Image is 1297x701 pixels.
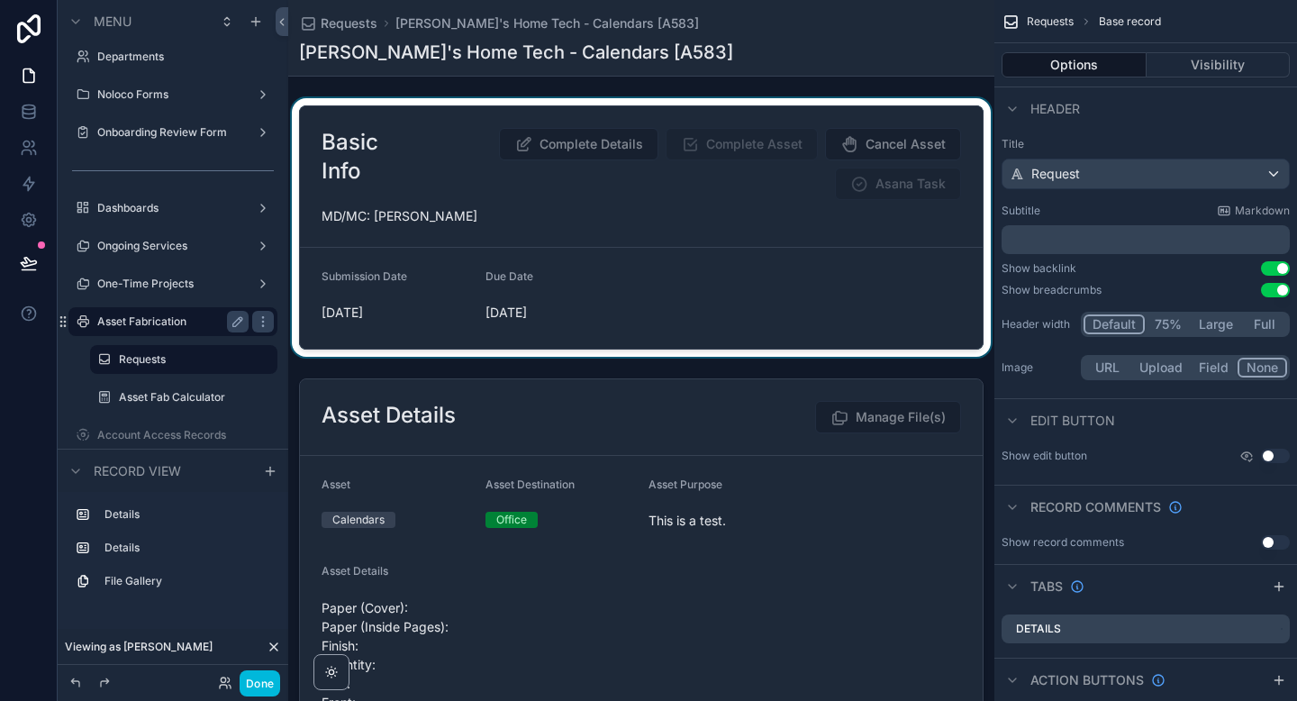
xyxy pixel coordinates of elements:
[299,14,377,32] a: Requests
[1084,358,1131,378] button: URL
[1099,14,1161,29] span: Base record
[1030,100,1080,118] span: Header
[1191,314,1241,334] button: Large
[97,201,241,215] label: Dashboards
[104,507,263,522] label: Details
[65,640,213,654] span: Viewing as [PERSON_NAME]
[1016,622,1061,636] label: Details
[1030,578,1063,596] span: Tabs
[1002,52,1147,77] button: Options
[97,277,241,291] label: One-Time Projects
[1030,412,1115,430] span: Edit button
[104,574,263,588] label: File Gallery
[1002,261,1076,276] div: Show backlink
[240,670,280,696] button: Done
[1027,14,1074,29] span: Requests
[1217,204,1290,218] a: Markdown
[1147,52,1291,77] button: Visibility
[97,87,241,102] label: Noloco Forms
[1235,204,1290,218] span: Markdown
[1238,358,1287,378] button: None
[1241,314,1287,334] button: Full
[1002,449,1087,463] label: Show edit button
[1030,498,1161,516] span: Record comments
[97,50,267,64] label: Departments
[1131,358,1191,378] button: Upload
[97,239,241,253] label: Ongoing Services
[94,462,181,480] span: Record view
[119,352,267,367] label: Requests
[97,428,267,442] label: Account Access Records
[1002,317,1074,332] label: Header width
[94,13,132,31] span: Menu
[1191,358,1238,378] button: Field
[1084,314,1145,334] button: Default
[1145,314,1191,334] button: 75%
[104,541,263,555] label: Details
[321,14,377,32] span: Requests
[58,492,288,614] div: scrollable content
[299,40,733,65] h1: [PERSON_NAME]'s Home Tech - Calendars [A583]
[1002,225,1290,254] div: scrollable content
[1002,204,1040,218] label: Subtitle
[1002,535,1124,550] div: Show record comments
[1002,137,1290,151] label: Title
[119,390,267,405] label: Asset Fab Calculator
[1002,159,1290,189] button: Request
[1002,360,1074,375] label: Image
[97,125,241,140] label: Onboarding Review Form
[1002,283,1102,297] div: Show breadcrumbs
[97,314,241,329] label: Asset Fabrication
[1030,671,1144,689] span: Action buttons
[395,14,699,32] a: [PERSON_NAME]'s Home Tech - Calendars [A583]
[1031,165,1080,183] span: Request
